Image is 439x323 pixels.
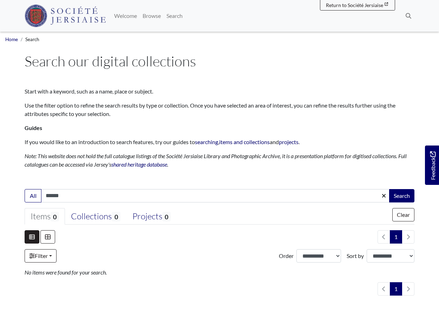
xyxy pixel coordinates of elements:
a: Société Jersiaise logo [25,3,106,29]
div: Items [31,211,59,222]
a: searching [195,138,218,145]
div: Collections [71,211,120,222]
span: Search [25,37,39,42]
nav: pagination [375,282,414,296]
li: Previous page [378,230,390,244]
button: Search [389,189,414,202]
a: Search [164,9,185,23]
p: If you would like to an introduction to search features, try our guides to , and . [25,138,414,146]
a: Would you like to provide feedback? [425,146,439,185]
p: Use the filter option to refine the search results by type or collection. Once you have selected ... [25,101,414,118]
label: Sort by [347,252,364,260]
a: Browse [140,9,164,23]
a: shared heritage database [111,161,167,168]
button: Clear [392,208,414,221]
em: Note: This website does not hold the full catalogue listings of the Société Jersiaise Library and... [25,153,407,168]
strong: Guides [25,124,42,131]
span: Feedback [428,151,437,180]
div: Projects [132,211,171,222]
span: 0 [112,212,120,221]
a: projects [279,138,299,145]
button: All [25,189,41,202]
a: Filter [25,249,57,263]
img: Société Jersiaise [25,5,106,27]
h1: Search our digital collections [25,53,414,70]
span: 0 [51,212,59,221]
span: Goto page 1 [390,230,402,244]
nav: pagination [375,230,414,244]
input: Enter one or more search terms... [41,189,390,202]
li: Previous page [378,282,390,296]
span: 0 [162,212,171,221]
span: Return to Société Jersiaise [326,2,383,8]
em: No items were found for your search. [25,269,107,276]
a: Home [5,37,18,42]
label: Order [279,252,294,260]
a: items and collections [219,138,270,145]
p: Start with a keyword, such as a name, place or subject. [25,87,414,96]
span: Goto page 1 [390,282,402,296]
a: Welcome [111,9,140,23]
